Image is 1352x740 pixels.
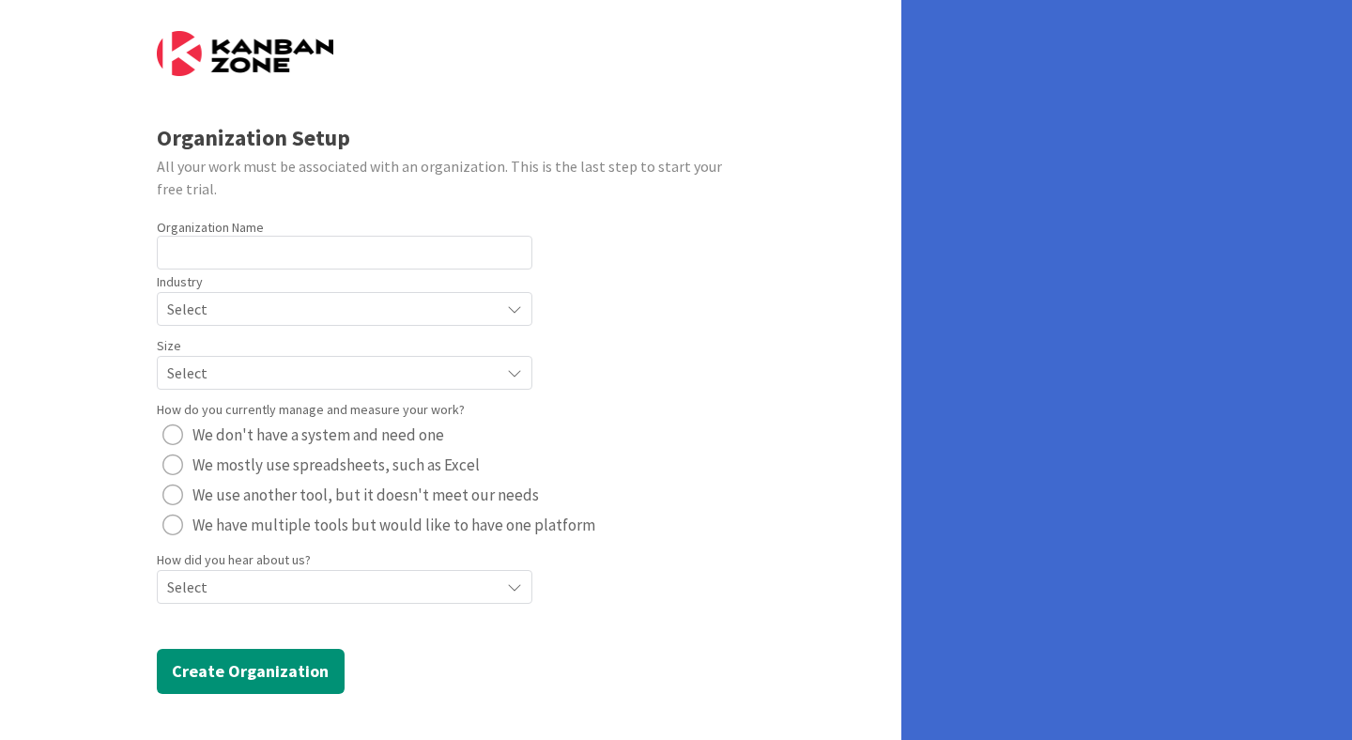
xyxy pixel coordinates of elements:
label: How did you hear about us? [157,550,311,570]
span: We use another tool, but it doesn't meet our needs [192,481,539,509]
span: We have multiple tools but would like to have one platform [192,511,595,539]
button: We don't have a system and need one [157,420,450,450]
button: We mostly use spreadsheets, such as Excel [157,450,485,480]
span: Select [167,360,490,386]
label: Organization Name [157,219,264,236]
button: We use another tool, but it doesn't meet our needs [157,480,545,510]
span: We don't have a system and need one [192,421,444,449]
button: We have multiple tools but would like to have one platform [157,510,601,540]
div: Organization Setup [157,121,745,155]
span: Select [167,574,490,600]
label: How do you currently manage and measure your work? [157,400,465,420]
span: We mostly use spreadsheets, such as Excel [192,451,480,479]
label: Industry [157,272,203,292]
div: All your work must be associated with an organization. This is the last step to start your free t... [157,155,745,200]
img: Kanban Zone [157,31,333,76]
button: Create Organization [157,649,345,694]
label: Size [157,336,181,356]
span: Select [167,296,490,322]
